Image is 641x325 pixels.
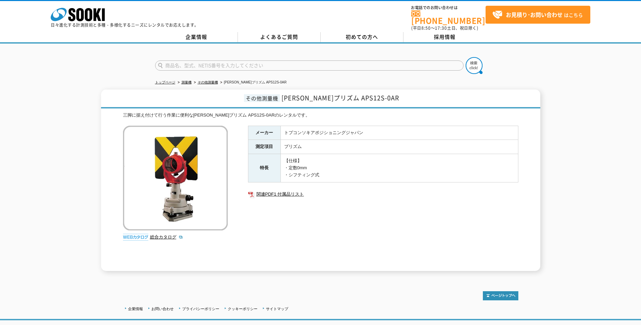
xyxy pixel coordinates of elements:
a: クッキーポリシー [228,307,257,311]
a: 企業情報 [128,307,143,311]
img: btn_search.png [466,57,483,74]
a: トップページ [155,80,175,84]
span: 初めての方へ [346,33,378,41]
a: よくあるご質問 [238,32,321,42]
li: [PERSON_NAME]プリズム APS12S-0AR [219,79,287,86]
span: お電話でのお問い合わせは [411,6,486,10]
span: 8:50 [421,25,431,31]
img: トップページへ [483,291,518,300]
a: 関連PDF1 付属品リスト [248,190,518,199]
span: 17:30 [435,25,447,31]
a: 企業情報 [155,32,238,42]
a: 測量機 [181,80,192,84]
strong: お見積り･お問い合わせ [506,10,563,19]
span: その他測量機 [244,94,280,102]
a: [PHONE_NUMBER] [411,10,486,24]
th: メーカー [248,126,280,140]
a: その他測量機 [198,80,218,84]
a: 総合カタログ [150,234,183,240]
img: webカタログ [123,234,148,241]
td: トプコンソキアポジショニングジャパン [280,126,518,140]
th: 特長 [248,154,280,182]
p: 日々進化する計測技術と多種・多様化するニーズにレンタルでお応えします。 [51,23,199,27]
th: 測定項目 [248,140,280,154]
td: プリズム [280,140,518,154]
a: 初めての方へ [321,32,403,42]
a: お見積り･お問い合わせはこちら [486,6,590,24]
img: 一素子プリズム APS12S-0AR [123,126,228,230]
a: お問い合わせ [151,307,174,311]
a: 採用情報 [403,32,486,42]
td: 【仕様】 ・定数0mm ・シフティング式 [280,154,518,182]
span: [PERSON_NAME]プリズム APS12S-0AR [281,93,399,102]
span: はこちら [492,10,583,20]
a: サイトマップ [266,307,288,311]
a: プライバシーポリシー [182,307,219,311]
div: 三脚に据え付けて行う作業に便利な[PERSON_NAME]プリズム APS12S-0ARのレンタルです。 [123,112,518,119]
input: 商品名、型式、NETIS番号を入力してください [155,60,464,71]
span: (平日 ～ 土日、祝日除く) [411,25,478,31]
